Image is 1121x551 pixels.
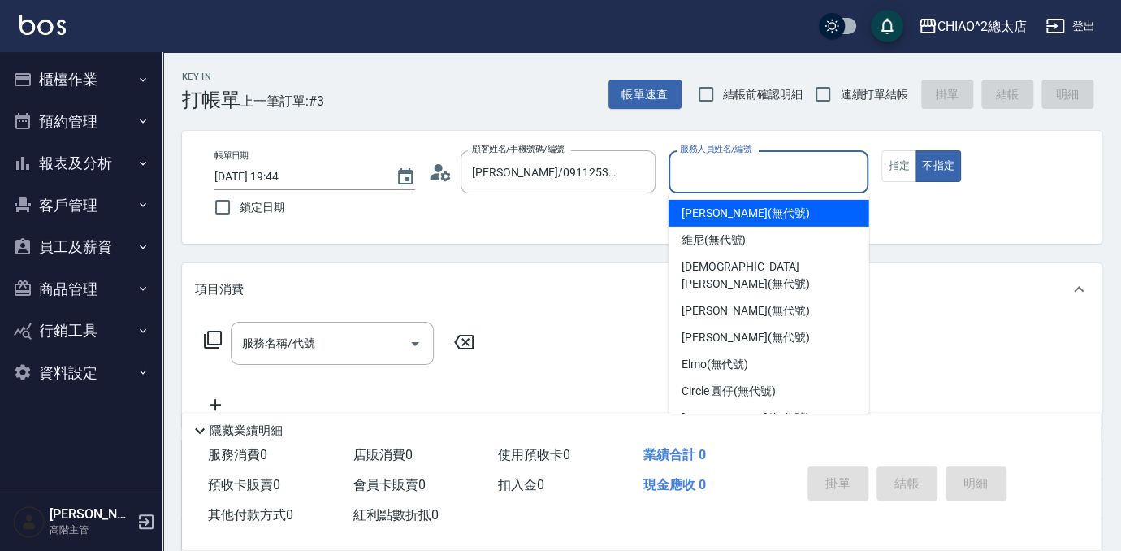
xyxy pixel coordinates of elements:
span: 預收卡販賣 0 [208,477,280,492]
span: [PERSON_NAME] (無代號) [682,410,810,427]
span: Circle 圓仔 (無代號) [682,383,776,400]
div: CHIAO^2總太店 [937,16,1027,37]
span: [PERSON_NAME] (無代號) [682,302,810,319]
span: 維尼 (無代號) [682,232,747,249]
p: 項目消費 [195,281,244,298]
h5: [PERSON_NAME] [50,506,132,523]
button: 帳單速查 [608,80,682,110]
span: 服務消費 0 [208,447,267,462]
button: 指定 [881,150,916,182]
span: 連續打單結帳 [840,86,908,103]
p: 隱藏業績明細 [210,423,283,440]
img: Logo [19,15,66,35]
button: 資料設定 [6,352,156,394]
span: [PERSON_NAME] (無代號) [682,205,810,222]
button: Choose date, selected date is 2025-09-18 [386,158,425,197]
button: 不指定 [915,150,961,182]
h3: 打帳單 [182,89,240,111]
button: save [871,10,903,42]
button: 登出 [1039,11,1102,41]
span: [PERSON_NAME] (無代號) [682,329,810,346]
span: 上一筆訂單:#3 [240,91,324,111]
span: [DEMOGRAPHIC_DATA][PERSON_NAME] (無代號) [682,258,856,293]
h2: Key In [182,72,240,82]
span: 業績合計 0 [643,447,706,462]
button: 預約管理 [6,101,156,143]
span: 現金應收 0 [643,477,706,492]
label: 顧客姓名/手機號碼/編號 [472,143,565,155]
span: 結帳前確認明細 [723,86,803,103]
button: 櫃檯作業 [6,59,156,101]
button: 員工及薪資 [6,226,156,268]
img: Person [13,505,45,538]
span: 其他付款方式 0 [208,507,293,523]
span: 扣入金 0 [498,477,544,492]
span: 紅利點數折抵 0 [353,507,439,523]
input: YYYY/MM/DD hh:mm [214,163,379,190]
button: 報表及分析 [6,142,156,184]
button: CHIAO^2總太店 [911,10,1033,43]
button: 行銷工具 [6,310,156,352]
div: 項目消費 [182,263,1102,315]
span: 使用預收卡 0 [498,447,570,462]
span: 店販消費 0 [353,447,413,462]
button: Open [402,331,428,357]
button: 客戶管理 [6,184,156,227]
label: 帳單日期 [214,150,249,162]
label: 服務人員姓名/編號 [680,143,751,155]
p: 高階主管 [50,523,132,537]
span: 會員卡販賣 0 [353,477,426,492]
button: 商品管理 [6,268,156,310]
span: Elmo (無代號) [682,356,749,373]
span: 鎖定日期 [240,199,285,216]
